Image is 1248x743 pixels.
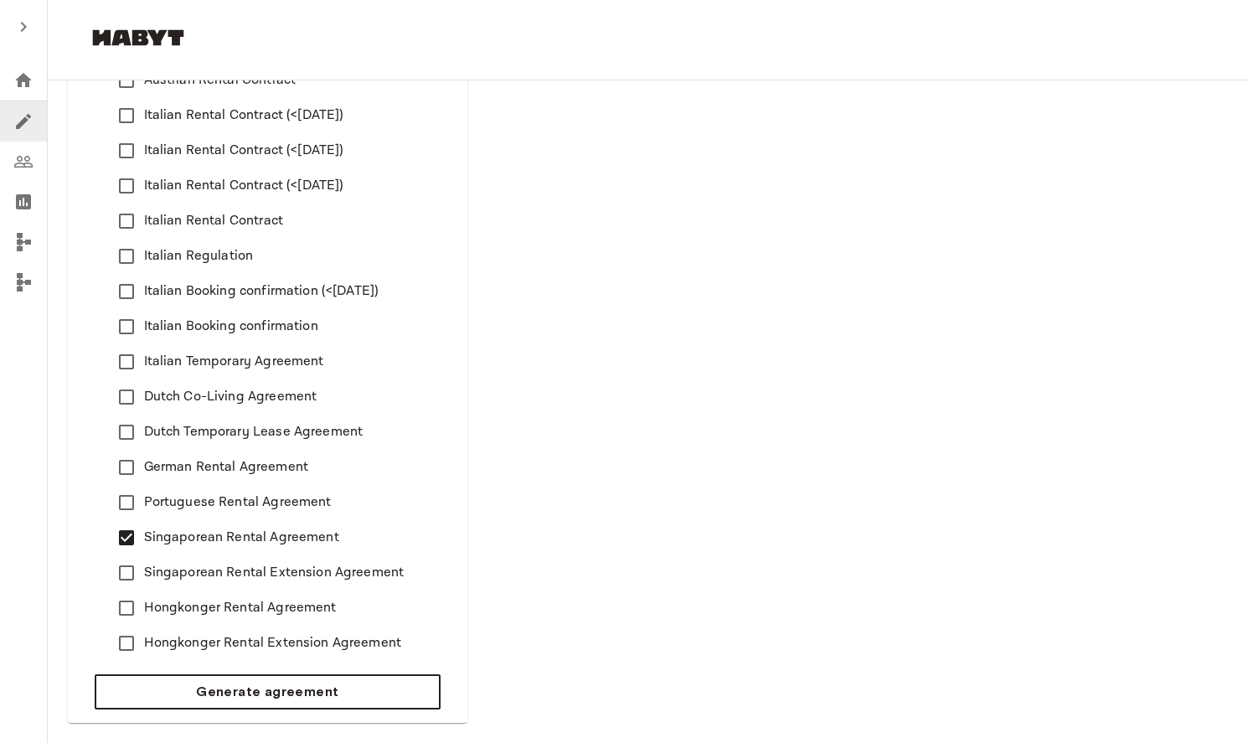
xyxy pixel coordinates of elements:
[144,457,308,477] span: German Rental Agreement
[144,493,332,513] span: Portuguese Rental Agreement
[144,563,405,583] span: Singaporean Rental Extension Agreement
[144,281,379,302] span: Italian Booking confirmation (<[DATE])
[144,141,344,161] span: Italian Rental Contract (<[DATE])
[144,598,337,618] span: Hongkonger Rental Agreement
[144,528,339,548] span: Singaporean Rental Agreement
[144,176,344,196] span: Italian Rental Contract (<[DATE])
[144,211,283,231] span: Italian Rental Contract
[144,246,254,266] span: Italian Regulation
[88,29,188,46] img: Habyt
[144,106,344,126] span: Italian Rental Contract (<[DATE])
[144,352,324,372] span: Italian Temporary Agreement
[95,674,441,709] button: Generate agreement
[144,317,318,337] span: Italian Booking confirmation
[196,682,338,702] span: Generate agreement
[144,70,297,90] span: Austrian Rental Contract
[144,633,402,653] span: Hongkonger Rental Extension Agreement
[144,422,364,442] span: Dutch Temporary Lease Agreement
[144,387,317,407] span: Dutch Co-Living Agreement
